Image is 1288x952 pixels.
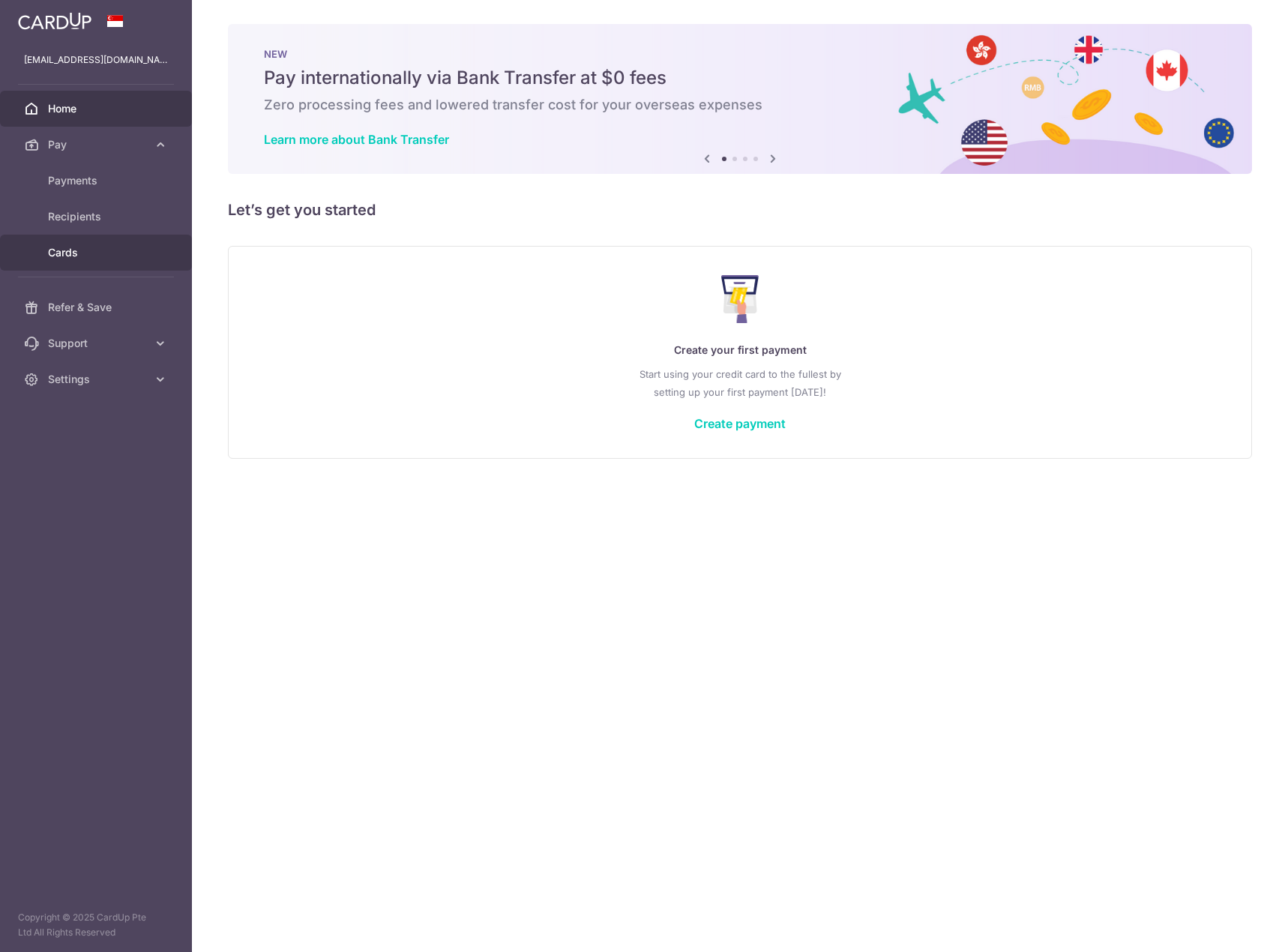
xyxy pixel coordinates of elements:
[48,300,147,315] span: Refer & Save
[721,275,759,323] img: Make Payment
[48,101,147,116] span: Home
[48,372,147,387] span: Settings
[48,245,147,260] span: Cards
[264,96,1216,114] h6: Zero processing fees and lowered transfer cost for your overseas expenses
[48,209,147,224] span: Recipients
[48,336,147,351] span: Support
[18,12,91,30] img: CardUp
[48,173,147,188] span: Payments
[228,24,1252,174] img: Bank transfer banner
[264,132,449,147] a: Learn more about Bank Transfer
[264,48,1216,60] p: NEW
[259,341,1221,359] p: Create your first payment
[48,137,147,152] span: Pay
[24,52,168,67] p: [EMAIL_ADDRESS][DOMAIN_NAME]
[228,198,1252,222] h5: Let’s get you started
[259,365,1221,401] p: Start using your credit card to the fullest by setting up your first payment [DATE]!
[264,66,1216,90] h5: Pay internationally via Bank Transfer at $0 fees
[694,416,786,431] a: Create payment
